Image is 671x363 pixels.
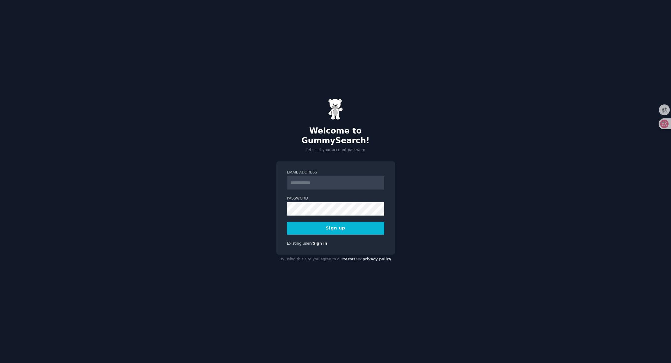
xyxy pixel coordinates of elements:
[276,147,395,153] p: Let's set your account password
[287,241,313,246] span: Existing user?
[287,196,384,201] label: Password
[287,170,384,175] label: Email Address
[287,222,384,235] button: Sign up
[363,257,392,261] a: privacy policy
[276,126,395,145] h2: Welcome to GummySearch!
[276,255,395,264] div: By using this site you agree to our and
[313,241,327,246] a: Sign in
[328,99,343,120] img: Gummy Bear
[343,257,355,261] a: terms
